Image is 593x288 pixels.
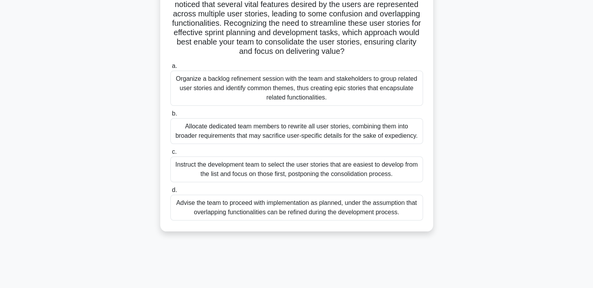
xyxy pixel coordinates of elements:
span: b. [172,110,177,117]
div: Allocate dedicated team members to rewrite all user stories, combining them into broader requirem... [170,118,423,144]
span: a. [172,62,177,69]
span: d. [172,187,177,193]
div: Instruct the development team to select the user stories that are easiest to develop from the lis... [170,156,423,182]
div: Organize a backlog refinement session with the team and stakeholders to group related user storie... [170,71,423,106]
div: Advise the team to proceed with implementation as planned, under the assumption that overlapping ... [170,195,423,220]
span: c. [172,148,177,155]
